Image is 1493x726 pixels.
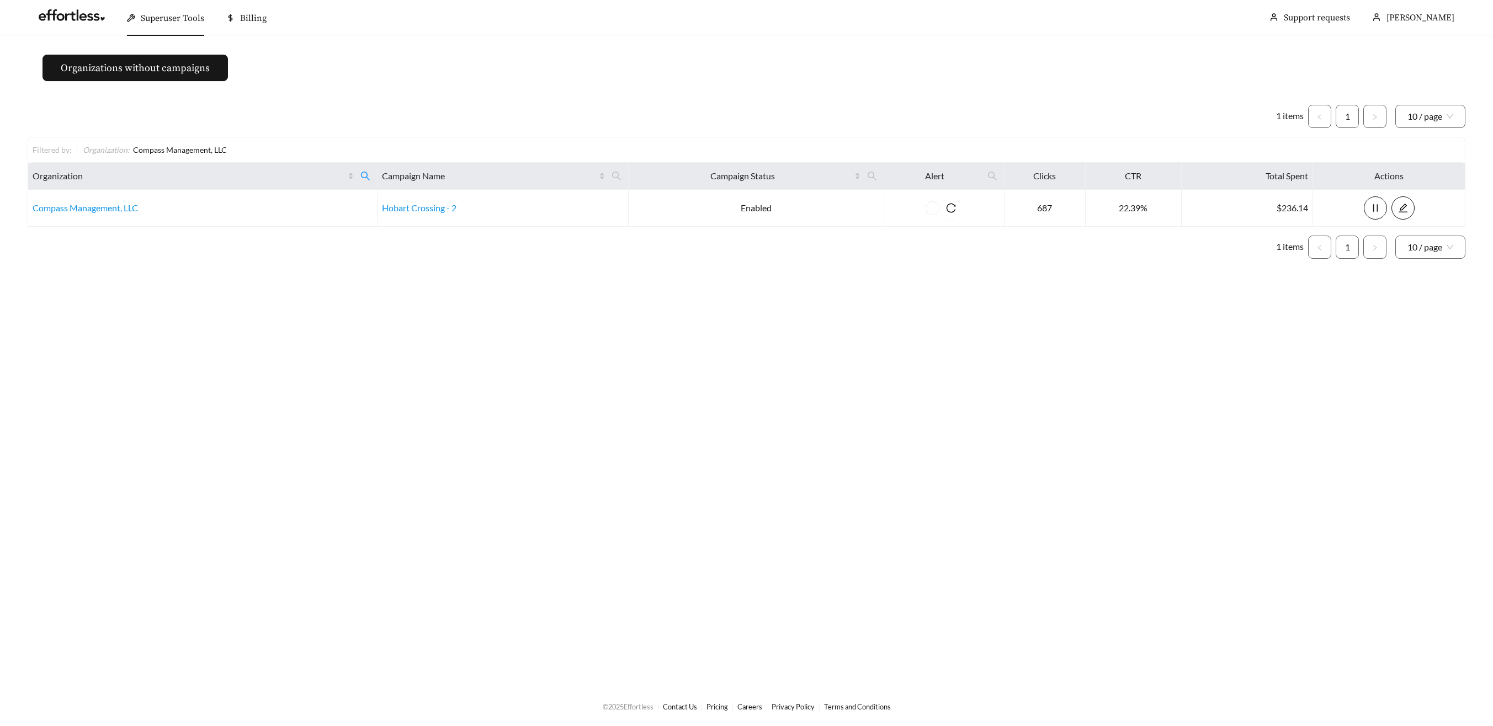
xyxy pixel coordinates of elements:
[33,169,346,183] span: Organization
[1284,12,1350,23] a: Support requests
[1391,196,1415,220] button: edit
[939,196,963,220] button: reload
[1336,105,1358,127] a: 1
[983,167,1002,185] span: search
[1395,236,1465,259] div: Page Size
[1316,244,1323,251] span: left
[1182,190,1313,227] td: $236.14
[1363,105,1386,128] li: Next Page
[612,171,621,181] span: search
[1395,105,1465,128] div: Page Size
[61,61,210,76] span: Organizations without campaigns
[1364,203,1386,213] span: pause
[356,167,375,185] span: search
[133,145,227,154] span: Compass Management, LLC
[1005,163,1086,190] th: Clicks
[1308,236,1331,259] li: Previous Page
[706,702,728,711] a: Pricing
[1276,105,1304,128] li: 1 items
[83,145,130,154] span: Organization :
[1005,190,1086,227] td: 687
[141,13,204,24] span: Superuser Tools
[824,702,891,711] a: Terms and Conditions
[1336,236,1359,259] li: 1
[1363,236,1386,259] li: Next Page
[863,167,881,185] span: search
[1308,236,1331,259] button: left
[633,169,852,183] span: Campaign Status
[1308,105,1331,128] li: Previous Page
[1391,202,1415,213] a: edit
[1313,163,1465,190] th: Actions
[1336,236,1358,258] a: 1
[1316,114,1323,120] span: left
[987,171,997,181] span: search
[1386,12,1454,23] span: [PERSON_NAME]
[1372,244,1378,251] span: right
[240,13,267,24] span: Billing
[1407,236,1453,258] span: 10 / page
[382,202,456,213] a: Hobart Crossing - 2
[1308,105,1331,128] button: left
[1372,114,1378,120] span: right
[867,171,877,181] span: search
[939,203,963,213] span: reload
[737,702,762,711] a: Careers
[1363,236,1386,259] button: right
[889,169,981,183] span: Alert
[33,202,138,213] a: Compass Management, LLC
[42,55,228,81] button: Organizations without campaigns
[1182,163,1313,190] th: Total Spent
[772,702,815,711] a: Privacy Policy
[1336,105,1359,128] li: 1
[1086,163,1182,190] th: CTR
[607,167,626,185] span: search
[603,702,653,711] span: © 2025 Effortless
[1364,196,1387,220] button: pause
[1363,105,1386,128] button: right
[1407,105,1453,127] span: 10 / page
[1392,203,1414,213] span: edit
[663,702,697,711] a: Contact Us
[629,190,884,227] td: Enabled
[1086,190,1182,227] td: 22.39%
[1276,236,1304,259] li: 1 items
[33,144,77,156] div: Filtered by:
[360,171,370,181] span: search
[382,169,597,183] span: Campaign Name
